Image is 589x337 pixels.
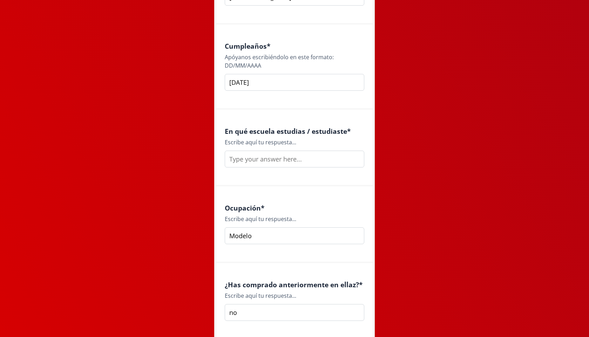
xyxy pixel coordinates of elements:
h4: Cumpleaños * [225,42,364,50]
h4: Ocupación * [225,204,364,212]
h4: ¿Has comprado anteriormente en ellaz? * [225,281,364,289]
div: Escribe aquí tu respuesta... [225,215,364,223]
div: Apóyanos escribiéndolo en este formato: DD/MM/AAAA [225,53,364,70]
h4: En qué escuela estudias / estudiaste * [225,127,364,135]
div: Escribe aquí tu respuesta... [225,291,364,300]
input: Type your answer here... [225,227,364,244]
div: Escribe aquí tu respuesta... [225,138,364,146]
input: Type your answer here... [225,304,364,321]
input: Type your answer here... [225,74,364,91]
input: Type your answer here... [225,151,364,167]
